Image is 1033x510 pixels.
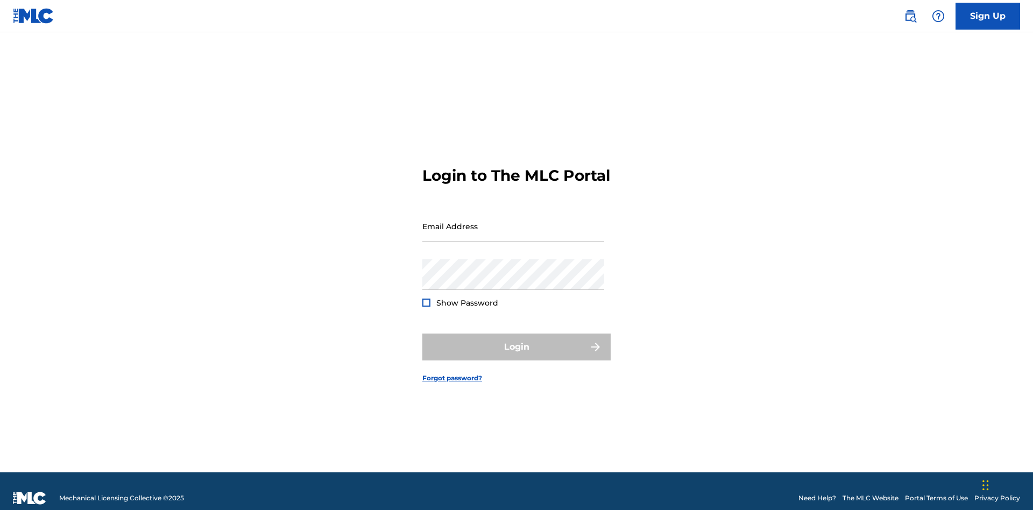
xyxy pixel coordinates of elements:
[13,492,46,505] img: logo
[900,5,921,27] a: Public Search
[956,3,1020,30] a: Sign Up
[904,10,917,23] img: search
[59,493,184,503] span: Mechanical Licensing Collective © 2025
[932,10,945,23] img: help
[982,469,989,501] div: Drag
[798,493,836,503] a: Need Help?
[422,373,482,383] a: Forgot password?
[974,493,1020,503] a: Privacy Policy
[928,5,949,27] div: Help
[13,8,54,24] img: MLC Logo
[905,493,968,503] a: Portal Terms of Use
[436,298,498,308] span: Show Password
[843,493,898,503] a: The MLC Website
[422,166,610,185] h3: Login to The MLC Portal
[979,458,1033,510] iframe: Chat Widget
